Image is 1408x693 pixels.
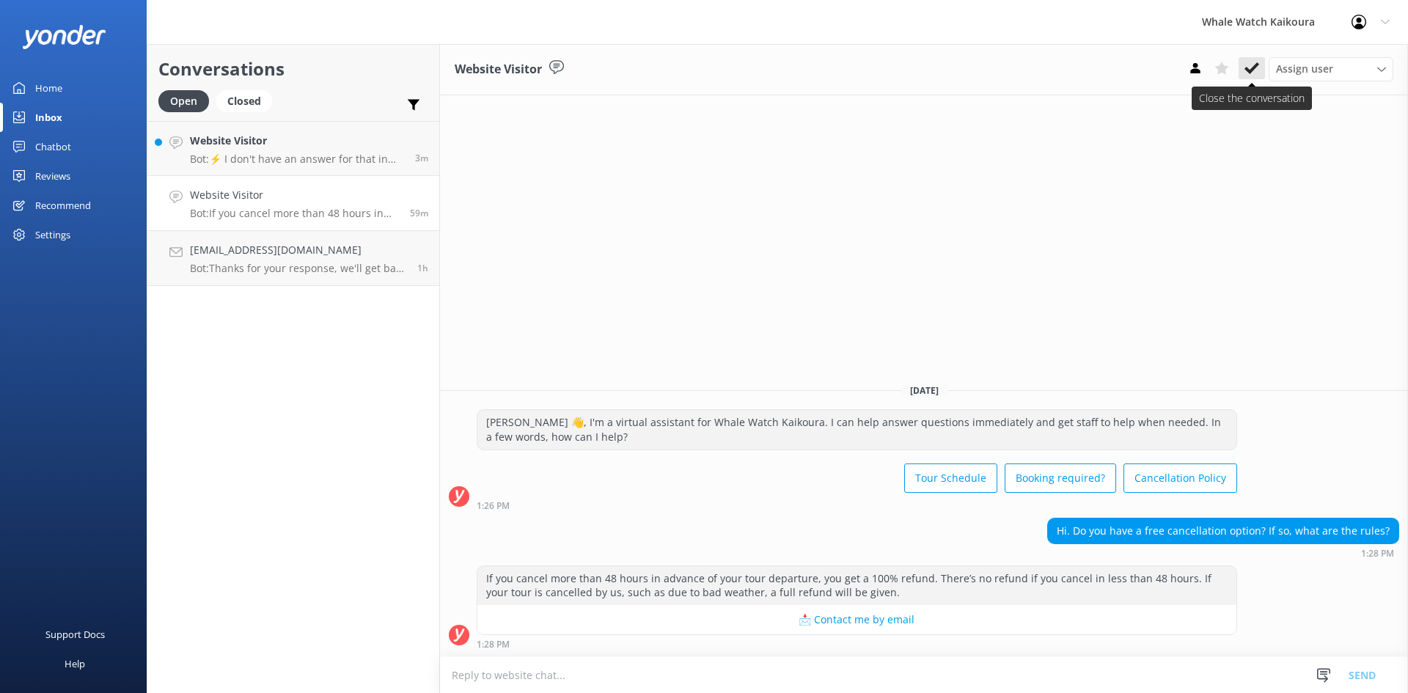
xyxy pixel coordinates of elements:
div: Aug 27 2025 01:28pm (UTC +12:00) Pacific/Auckland [1047,548,1399,558]
a: Closed [216,92,279,109]
div: Assign User [1269,57,1393,81]
button: Tour Schedule [904,463,997,493]
div: Support Docs [45,620,105,649]
strong: 1:28 PM [477,640,510,649]
strong: 1:26 PM [477,502,510,510]
button: Cancellation Policy [1123,463,1237,493]
a: Open [158,92,216,109]
span: Aug 27 2025 01:28pm (UTC +12:00) Pacific/Auckland [410,207,428,219]
button: 📩 Contact me by email [477,605,1236,634]
div: Reviews [35,161,70,191]
div: Aug 27 2025 01:26pm (UTC +12:00) Pacific/Auckland [477,500,1237,510]
span: [DATE] [901,384,947,397]
h4: Website Visitor [190,187,399,203]
div: [PERSON_NAME] 👋, I'm a virtual assistant for Whale Watch Kaikoura. I can help answer questions im... [477,410,1236,449]
div: Recommend [35,191,91,220]
a: Website VisitorBot:⚡ I don't have an answer for that in my knowledge base. Please try and rephras... [147,121,439,176]
div: Closed [216,90,272,112]
p: Bot: If you cancel more than 48 hours in advance of your tour departure, you get a 100% refund. T... [190,207,399,220]
div: If you cancel more than 48 hours in advance of your tour departure, you get a 100% refund. There’... [477,566,1236,605]
span: Aug 27 2025 01:17pm (UTC +12:00) Pacific/Auckland [417,262,428,274]
div: Inbox [35,103,62,132]
img: yonder-white-logo.png [22,25,106,49]
p: Bot: ⚡ I don't have an answer for that in my knowledge base. Please try and rephrase your questio... [190,153,404,166]
span: Assign user [1276,61,1333,77]
div: Chatbot [35,132,71,161]
div: Open [158,90,209,112]
p: Bot: Thanks for your response, we'll get back to you as soon as we can during opening hours. [190,262,406,275]
button: Booking required? [1005,463,1116,493]
div: Settings [35,220,70,249]
div: Help [65,649,85,678]
h4: Website Visitor [190,133,404,149]
h3: Website Visitor [455,60,542,79]
h2: Conversations [158,55,428,83]
span: Aug 27 2025 02:24pm (UTC +12:00) Pacific/Auckland [415,152,428,164]
div: Hi. Do you have a free cancellation option? If so, what are the rules? [1048,518,1398,543]
a: Website VisitorBot:If you cancel more than 48 hours in advance of your tour departure, you get a ... [147,176,439,231]
h4: [EMAIL_ADDRESS][DOMAIN_NAME] [190,242,406,258]
a: [EMAIL_ADDRESS][DOMAIN_NAME]Bot:Thanks for your response, we'll get back to you as soon as we can... [147,231,439,286]
div: Home [35,73,62,103]
strong: 1:28 PM [1361,549,1394,558]
div: Aug 27 2025 01:28pm (UTC +12:00) Pacific/Auckland [477,639,1237,649]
